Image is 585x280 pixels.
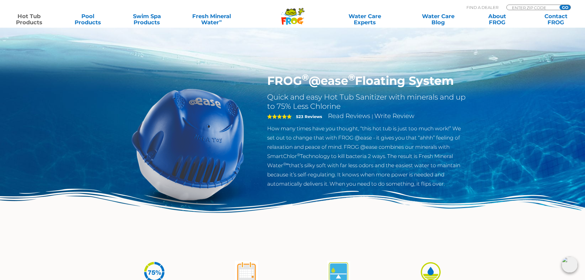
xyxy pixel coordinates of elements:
sup: ∞ [219,18,222,23]
sup: ® [302,72,309,83]
h2: Quick and easy Hot Tub Sanitizer with minerals and up to 75% Less Chlorine [267,93,468,111]
a: Water CareExperts [328,13,402,26]
a: Hot TubProducts [6,13,52,26]
input: GO [560,5,571,10]
sup: ® [348,72,355,83]
a: Fresh MineralWater∞ [183,13,240,26]
a: Swim SpaProducts [124,13,170,26]
sup: ® [297,152,300,157]
a: Write Review [374,112,414,120]
span: 5 [267,114,292,119]
a: Read Reviews [328,112,370,120]
span: | [372,113,373,119]
input: Zip Code Form [511,5,553,10]
img: openIcon [562,257,578,273]
a: Water CareBlog [415,13,461,26]
a: ContactFROG [533,13,579,26]
p: Find A Dealer [466,5,498,10]
p: How many times have you thought, “this hot tub is just too much work!” We set out to change that ... [267,124,468,188]
h1: FROG @ease Floating System [267,74,468,88]
img: hot-tub-product-atease-system.png [118,74,258,215]
strong: 523 Reviews [296,114,322,119]
a: AboutFROG [474,13,520,26]
a: PoolProducts [65,13,111,26]
sup: ®∞ [283,162,289,166]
